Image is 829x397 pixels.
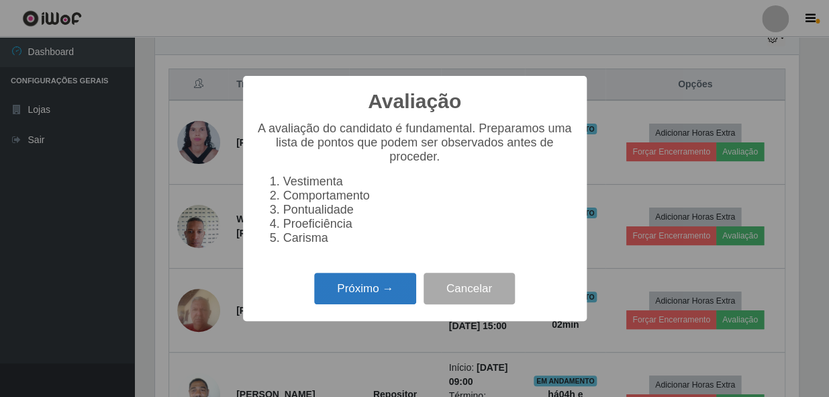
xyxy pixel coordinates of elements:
[424,273,515,304] button: Cancelar
[283,231,573,245] li: Carisma
[283,189,573,203] li: Comportamento
[283,217,573,231] li: Proeficiência
[283,175,573,189] li: Vestimenta
[256,122,573,164] p: A avaliação do candidato é fundamental. Preparamos uma lista de pontos que podem ser observados a...
[368,89,461,114] h2: Avaliação
[314,273,416,304] button: Próximo →
[283,203,573,217] li: Pontualidade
